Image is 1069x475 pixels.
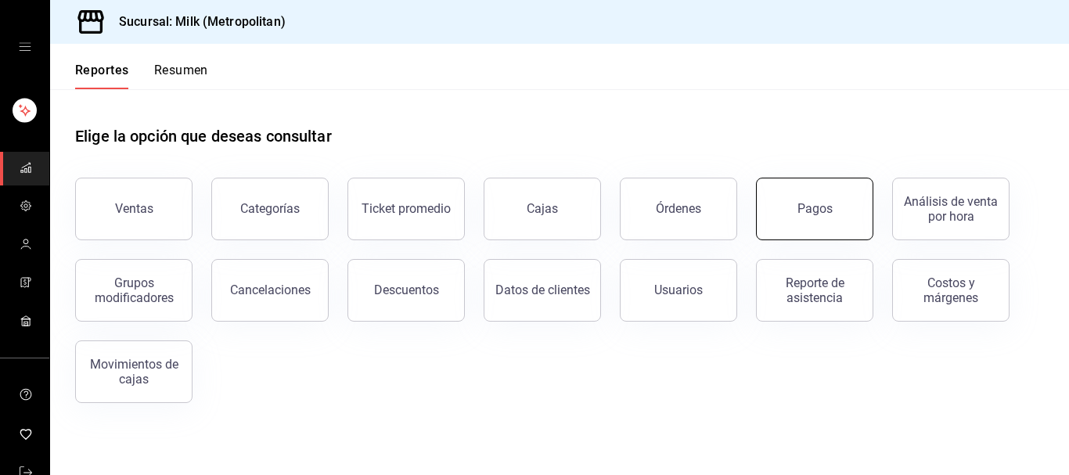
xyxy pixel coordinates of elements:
[654,282,703,297] div: Usuarios
[620,178,737,240] button: Órdenes
[362,201,451,216] div: Ticket promedio
[620,259,737,322] button: Usuarios
[115,201,153,216] div: Ventas
[374,282,439,297] div: Descuentos
[75,124,332,148] h1: Elige la opción que deseas consultar
[230,282,311,297] div: Cancelaciones
[154,63,208,89] button: Resumen
[75,178,193,240] button: Ventas
[484,259,601,322] button: Datos de clientes
[75,63,129,89] button: Reportes
[75,259,193,322] button: Grupos modificadores
[211,259,329,322] button: Cancelaciones
[902,275,999,305] div: Costos y márgenes
[75,63,208,89] div: navigation tabs
[85,357,182,387] div: Movimientos de cajas
[527,200,559,218] div: Cajas
[240,201,300,216] div: Categorías
[902,194,999,224] div: Análisis de venta por hora
[347,259,465,322] button: Descuentos
[75,340,193,403] button: Movimientos de cajas
[756,178,873,240] button: Pagos
[656,201,701,216] div: Órdenes
[892,178,1010,240] button: Análisis de venta por hora
[797,201,833,216] div: Pagos
[106,13,286,31] h3: Sucursal: Milk (Metropolitan)
[347,178,465,240] button: Ticket promedio
[484,178,601,240] a: Cajas
[766,275,863,305] div: Reporte de asistencia
[19,41,31,53] button: open drawer
[495,282,590,297] div: Datos de clientes
[892,259,1010,322] button: Costos y márgenes
[756,259,873,322] button: Reporte de asistencia
[85,275,182,305] div: Grupos modificadores
[211,178,329,240] button: Categorías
